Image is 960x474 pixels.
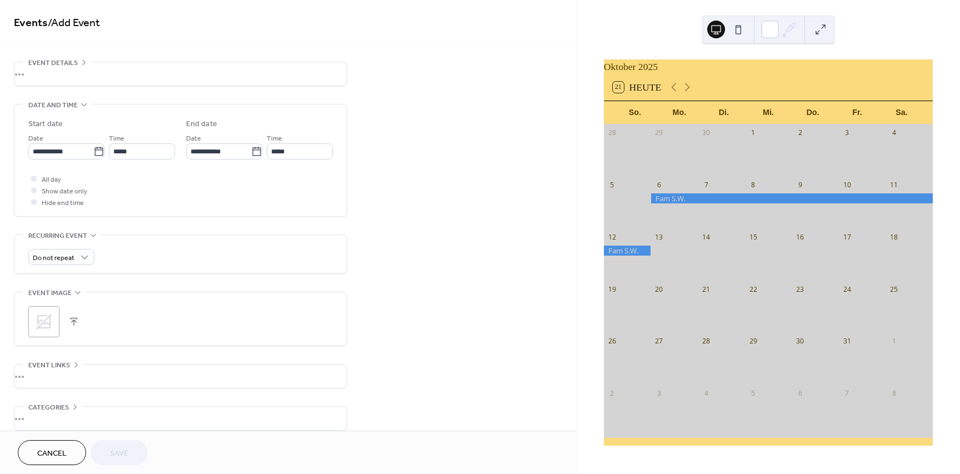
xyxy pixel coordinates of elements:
[18,440,86,465] button: Cancel
[654,128,664,137] div: 29
[796,337,805,346] div: 30
[889,285,899,294] div: 25
[109,133,124,144] span: Time
[42,197,84,209] span: Hide end time
[267,133,282,144] span: Time
[28,287,72,299] span: Event image
[879,101,924,124] div: Sa.
[842,128,852,137] div: 3
[604,246,651,256] div: Fam S.W.
[14,62,347,86] div: •••
[657,101,702,124] div: Mo.
[48,12,100,34] span: / Add Event
[796,285,805,294] div: 23
[28,57,78,69] span: Event details
[607,389,617,398] div: 2
[607,337,617,346] div: 26
[842,232,852,242] div: 17
[607,180,617,189] div: 5
[889,180,899,189] div: 11
[186,133,201,144] span: Date
[842,285,852,294] div: 24
[654,180,664,189] div: 6
[796,389,805,398] div: 6
[33,252,74,265] span: Do not repeat
[702,337,711,346] div: 28
[702,285,711,294] div: 21
[14,12,48,34] a: Events
[889,232,899,242] div: 18
[28,360,70,371] span: Event links
[651,193,933,203] div: Fam S.W.
[14,407,347,430] div: •••
[654,232,664,242] div: 13
[835,101,879,124] div: Fr.
[702,232,711,242] div: 14
[702,389,711,398] div: 4
[607,285,617,294] div: 19
[654,337,664,346] div: 27
[604,59,933,74] div: Oktober 2025
[748,180,758,189] div: 8
[607,128,617,137] div: 28
[37,448,67,460] span: Cancel
[613,101,657,124] div: So.
[702,180,711,189] div: 7
[748,128,758,137] div: 1
[746,101,791,124] div: Mi.
[28,99,78,111] span: Date and time
[609,79,665,96] button: 21Heute
[748,232,758,242] div: 15
[28,118,63,130] div: Start date
[654,389,664,398] div: 3
[842,180,852,189] div: 10
[42,174,61,186] span: All day
[14,365,347,388] div: •••
[889,128,899,137] div: 4
[607,232,617,242] div: 12
[702,128,711,137] div: 30
[28,402,69,413] span: Categories
[796,128,805,137] div: 2
[791,101,835,124] div: Do.
[889,337,899,346] div: 1
[654,285,664,294] div: 20
[842,337,852,346] div: 31
[796,232,805,242] div: 16
[28,306,59,337] div: ;
[748,285,758,294] div: 22
[28,230,87,242] span: Recurring event
[748,337,758,346] div: 29
[842,389,852,398] div: 7
[702,101,746,124] div: Di.
[889,389,899,398] div: 8
[748,389,758,398] div: 5
[796,180,805,189] div: 9
[28,133,43,144] span: Date
[42,186,87,197] span: Show date only
[186,118,217,130] div: End date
